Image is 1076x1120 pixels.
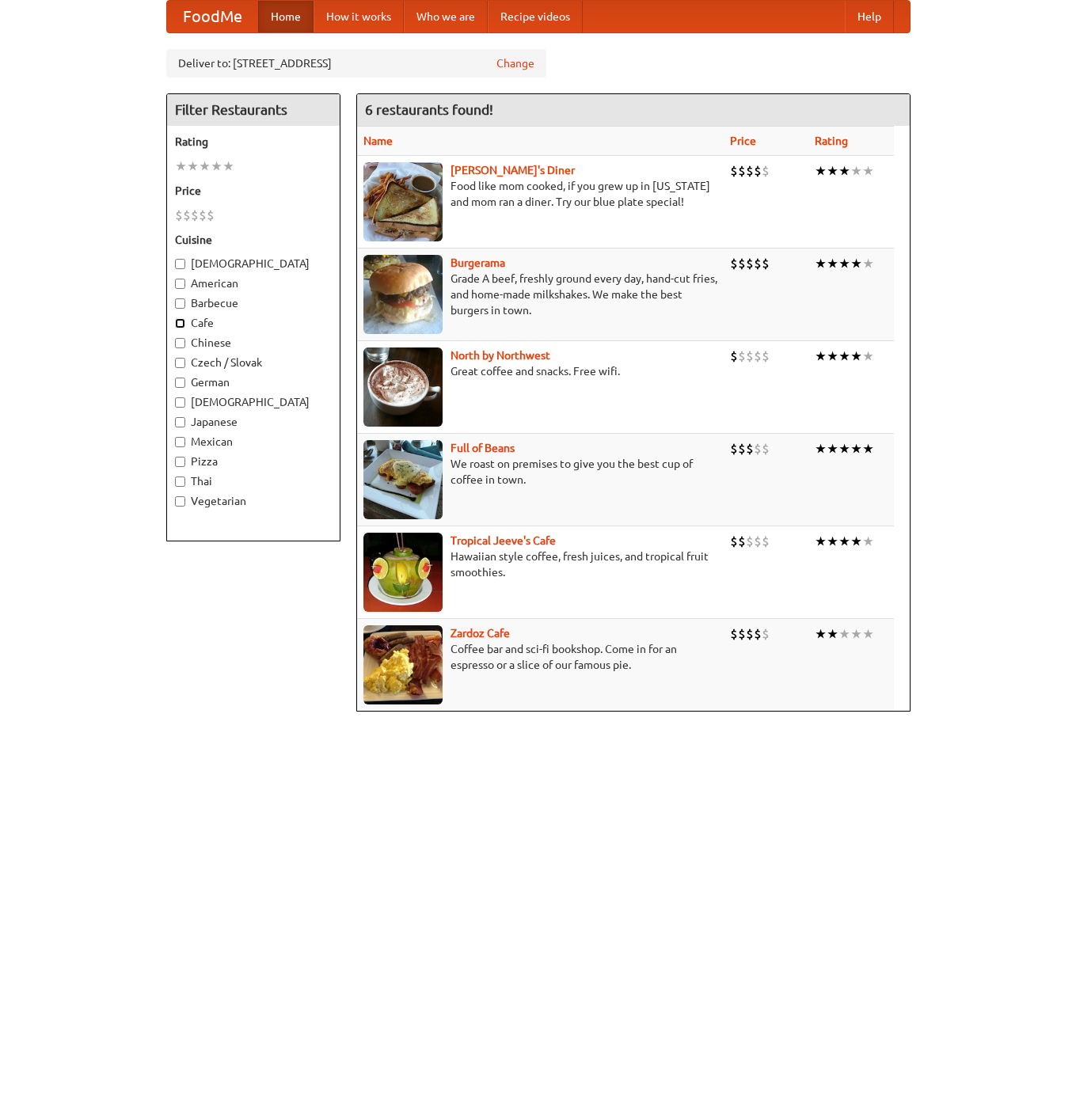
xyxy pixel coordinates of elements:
[363,135,393,147] a: Name
[738,347,746,365] li: $
[862,255,874,272] li: ★
[363,625,443,704] img: zardoz.jpg
[363,440,443,519] img: beans.jpg
[762,347,770,365] li: $
[175,158,187,175] li: ★
[730,533,738,550] li: $
[762,162,770,180] li: $
[838,255,850,272] li: ★
[175,183,332,199] h5: Price
[183,207,191,224] li: $
[451,164,575,177] a: [PERSON_NAME]'s Diner
[762,533,770,550] li: $
[827,625,838,643] li: ★
[754,440,762,457] li: $
[827,255,838,272] li: ★
[175,134,332,150] h5: Rating
[175,279,185,289] input: American
[199,207,207,224] li: $
[815,135,848,147] a: Rating
[175,275,332,291] label: American
[363,347,443,427] img: north.jpg
[175,476,185,487] input: Thai
[175,397,185,408] input: [DEMOGRAPHIC_DATA]
[404,1,488,32] a: Who we are
[175,417,185,427] input: Japanese
[754,347,762,365] li: $
[730,440,738,457] li: $
[363,549,717,580] p: Hawaiian style coffee, fresh juices, and tropical fruit smoothies.
[746,162,754,180] li: $
[838,347,850,365] li: ★
[175,355,332,370] label: Czech / Slovak
[838,440,850,457] li: ★
[746,255,754,272] li: $
[451,534,556,547] a: Tropical Jeeve's Cafe
[746,347,754,365] li: $
[175,457,185,467] input: Pizza
[166,49,546,78] div: Deliver to: [STREET_ADDRESS]
[746,440,754,457] li: $
[862,625,874,643] li: ★
[175,496,185,507] input: Vegetarian
[167,94,340,126] h4: Filter Restaurants
[451,256,505,269] a: Burgerama
[815,162,827,180] li: ★
[862,533,874,550] li: ★
[187,158,199,175] li: ★
[754,162,762,180] li: $
[845,1,894,32] a: Help
[862,440,874,457] li: ★
[175,358,185,368] input: Czech / Slovak
[730,162,738,180] li: $
[175,335,332,351] label: Chinese
[827,162,838,180] li: ★
[167,1,258,32] a: FoodMe
[838,625,850,643] li: ★
[730,135,756,147] a: Price
[211,158,222,175] li: ★
[451,627,510,640] a: Zardoz Cafe
[175,437,185,447] input: Mexican
[850,347,862,365] li: ★
[827,533,838,550] li: ★
[862,347,874,365] li: ★
[850,625,862,643] li: ★
[451,349,550,362] a: North by Northwest
[363,456,717,488] p: We roast on premises to give you the best cup of coffee in town.
[762,255,770,272] li: $
[363,162,443,241] img: sallys.jpg
[175,394,332,410] label: [DEMOGRAPHIC_DATA]
[175,473,332,489] label: Thai
[363,178,717,210] p: Food like mom cooked, if you grew up in [US_STATE] and mom ran a diner. Try our blue plate special!
[738,533,746,550] li: $
[815,533,827,550] li: ★
[488,1,583,32] a: Recipe videos
[363,363,717,379] p: Great coffee and snacks. Free wifi.
[850,533,862,550] li: ★
[850,162,862,180] li: ★
[827,347,838,365] li: ★
[175,434,332,450] label: Mexican
[754,255,762,272] li: $
[762,625,770,643] li: $
[175,454,332,469] label: Pizza
[815,347,827,365] li: ★
[838,162,850,180] li: ★
[746,533,754,550] li: $
[314,1,404,32] a: How it works
[207,207,215,224] li: $
[730,347,738,365] li: $
[496,55,534,71] a: Change
[827,440,838,457] li: ★
[730,625,738,643] li: $
[850,255,862,272] li: ★
[815,440,827,457] li: ★
[175,318,185,328] input: Cafe
[738,625,746,643] li: $
[175,256,332,271] label: [DEMOGRAPHIC_DATA]
[175,295,332,311] label: Barbecue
